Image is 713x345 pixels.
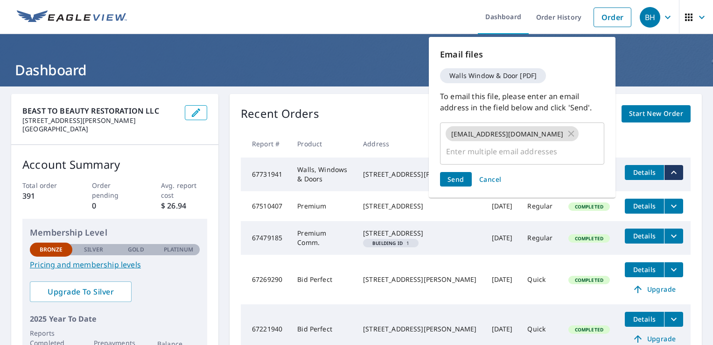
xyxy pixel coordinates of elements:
button: detailsBtn-67731941 [625,165,664,180]
button: filesDropdownBtn-67221940 [664,312,683,327]
span: Details [630,231,658,240]
a: Order [594,7,631,27]
th: Report # [241,130,290,158]
img: EV Logo [17,10,127,24]
button: Send [440,172,472,187]
div: [STREET_ADDRESS] [363,201,476,211]
input: Enter multiple email addresses [444,143,586,160]
em: Building ID [372,241,403,245]
p: $ 26.94 [161,200,207,211]
div: BH [640,7,660,28]
p: Total order [22,180,69,190]
span: Details [630,315,658,323]
p: 2025 Year To Date [30,313,200,324]
p: Platinum [164,245,193,254]
td: [DATE] [484,221,520,255]
p: 391 [22,190,69,201]
span: Completed [569,277,609,283]
td: 67510407 [241,191,290,221]
span: Walls Window & Door [PDF] [444,72,542,79]
a: Upgrade To Silver [30,281,132,302]
td: Walls, Windows & Doors [290,158,356,191]
td: 67269290 [241,255,290,304]
td: Premium [290,191,356,221]
div: [STREET_ADDRESS][PERSON_NAME] [363,170,476,179]
button: filesDropdownBtn-67269290 [664,262,683,277]
p: [GEOGRAPHIC_DATA] [22,125,177,133]
button: filesDropdownBtn-67731941 [664,165,683,180]
p: Order pending [92,180,138,200]
p: Recent Orders [241,105,319,122]
button: detailsBtn-67510407 [625,199,664,214]
th: Product [290,130,356,158]
td: Regular [520,221,560,255]
th: Address [356,130,484,158]
div: [STREET_ADDRESS] [363,229,476,238]
span: Upgrade To Silver [37,287,124,297]
p: Gold [128,245,144,254]
td: Bid Perfect [290,255,356,304]
span: Upgrade [630,333,678,345]
p: Bronze [40,245,63,254]
div: [EMAIL_ADDRESS][DOMAIN_NAME] [446,126,579,141]
button: filesDropdownBtn-67510407 [664,199,683,214]
td: Regular [520,191,560,221]
a: Start New Order [622,105,691,122]
td: 67731941 [241,158,290,191]
span: Upgrade [630,284,678,295]
span: Cancel [479,175,502,184]
td: [DATE] [484,255,520,304]
p: Avg. report cost [161,180,207,200]
span: Send [447,175,464,184]
td: Quick [520,255,560,304]
div: [STREET_ADDRESS][PERSON_NAME] [363,275,476,284]
td: 67479185 [241,221,290,255]
span: Completed [569,326,609,333]
button: Cancel [475,172,505,187]
button: detailsBtn-67221940 [625,312,664,327]
td: [DATE] [484,191,520,221]
div: [STREET_ADDRESS][PERSON_NAME] [363,324,476,334]
span: Completed [569,235,609,242]
button: detailsBtn-67479185 [625,229,664,244]
p: To email this file, please enter an email address in the field below and click 'Send'. [440,91,604,113]
a: Pricing and membership levels [30,259,200,270]
span: [EMAIL_ADDRESS][DOMAIN_NAME] [446,129,569,138]
p: Email files [440,48,604,61]
p: Account Summary [22,156,207,173]
button: detailsBtn-67269290 [625,262,664,277]
button: filesDropdownBtn-67479185 [664,229,683,244]
td: Premium Comm. [290,221,356,255]
h1: Dashboard [11,60,702,79]
a: Upgrade [625,282,683,297]
p: [STREET_ADDRESS][PERSON_NAME] [22,116,177,125]
p: Silver [84,245,104,254]
span: Details [630,168,658,177]
p: Membership Level [30,226,200,239]
span: Start New Order [629,108,683,120]
p: 0 [92,200,138,211]
p: BEAST TO BEAUTY RESTORATION LLC [22,105,177,116]
span: 1 [367,241,415,245]
span: Details [630,201,658,210]
span: Completed [569,203,609,210]
span: Details [630,265,658,274]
